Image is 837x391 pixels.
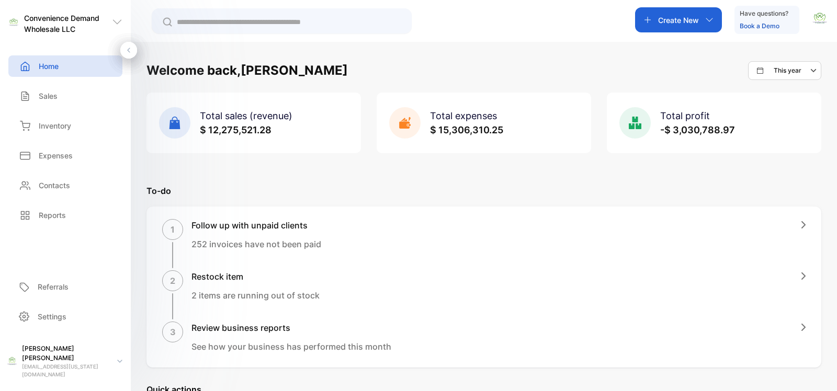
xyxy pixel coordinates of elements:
p: [PERSON_NAME] [PERSON_NAME] [22,344,109,363]
span: $ 12,275,521.28 [200,124,272,135]
p: 1 [171,223,175,236]
p: 252 invoices have not been paid [191,238,321,250]
p: Create New [658,15,699,26]
img: avatar [812,10,828,26]
p: Inventory [39,120,71,131]
h1: Review business reports [191,321,391,334]
h1: Follow up with unpaid clients [191,219,321,232]
span: Total sales (revenue) [200,110,292,121]
p: Convenience Demand Wholesale LLC [24,13,112,34]
img: profile [6,355,18,367]
p: Expenses [39,150,73,161]
p: Contacts [39,180,70,191]
p: 2 items are running out of stock [191,289,320,302]
p: Sales [39,90,58,101]
p: Referrals [38,281,69,292]
p: This year [774,66,801,75]
p: [EMAIL_ADDRESS][US_STATE][DOMAIN_NAME] [22,363,109,378]
a: Book a Demo [740,22,779,30]
span: -$ 3,030,788.97 [660,124,735,135]
p: Reports [39,210,66,221]
span: Total expenses [430,110,497,121]
p: Have questions? [740,8,788,19]
img: logo [8,17,19,28]
button: Create New [635,7,722,32]
p: Settings [38,311,66,322]
p: See how your business has performed this month [191,340,391,353]
p: Home [39,61,59,72]
span: Total profit [660,110,710,121]
p: 3 [170,326,176,338]
p: 2 [170,274,175,287]
button: This year [748,61,821,80]
button: avatar [812,7,828,32]
h1: Restock item [191,270,320,283]
p: To-do [146,185,821,197]
span: $ 15,306,310.25 [430,124,503,135]
h1: Welcome back, [PERSON_NAME] [146,61,348,80]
